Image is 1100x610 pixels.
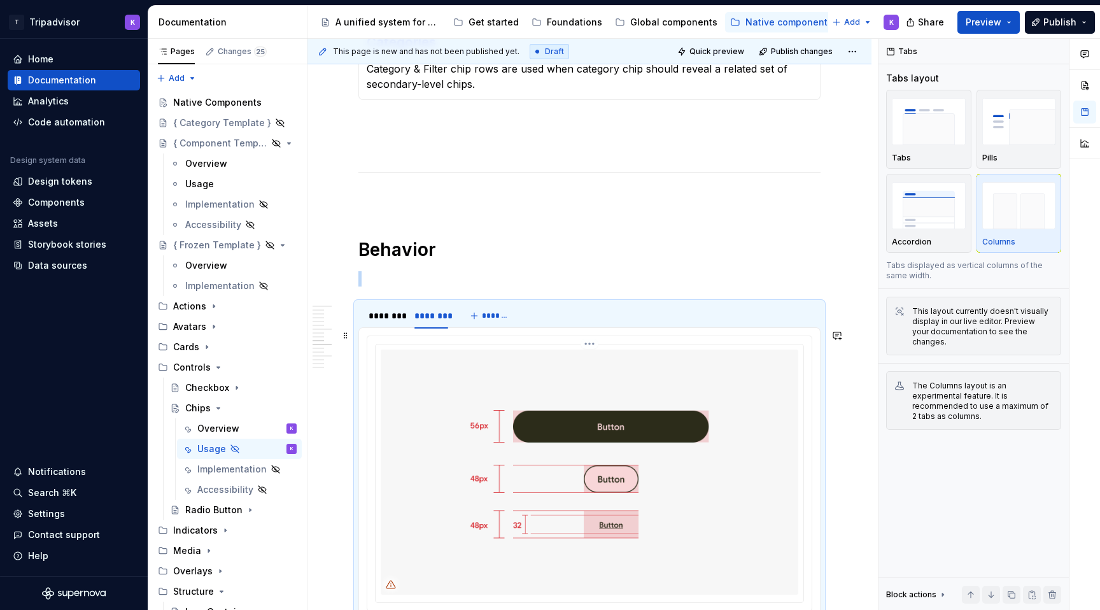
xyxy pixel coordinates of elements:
div: Usage [197,443,226,455]
div: Cards [153,337,302,357]
div: Block actions [886,586,948,604]
div: Actions [153,296,302,316]
a: Code automation [8,112,140,132]
div: Radio Button [185,504,243,516]
div: Implementation [185,280,255,292]
span: This page is new and has not been published yet. [333,46,519,57]
a: Implementation [165,194,302,215]
div: Home [28,53,53,66]
div: Page tree [315,10,826,35]
div: Cards [173,341,199,353]
a: Get started [448,12,524,32]
div: Pages [158,46,195,57]
div: Structure [173,585,214,598]
div: Storybook stories [28,238,106,251]
div: Foundations [547,16,602,29]
a: Home [8,49,140,69]
div: Structure [153,581,302,602]
button: TTripadvisorK [3,8,145,36]
div: Help [28,550,48,562]
div: Analytics [28,95,69,108]
p: Pills [982,153,998,163]
div: Accessibility [185,218,241,231]
button: placeholderTabs [886,90,971,169]
button: Share [899,11,952,34]
div: Overview [185,259,227,272]
svg: Supernova Logo [42,587,106,600]
a: UsageK [177,439,302,459]
a: Native Components [153,92,302,113]
a: { Component Template } [153,133,302,153]
span: Add [844,17,860,27]
button: placeholderPills [977,90,1062,169]
div: Assets [28,217,58,230]
div: Accessibility [197,483,253,496]
h1: Behavior [358,238,821,261]
div: Documentation [28,74,96,87]
a: A unified system for every journey. [315,12,446,32]
a: Radio Button [165,500,302,520]
button: placeholderColumns [977,174,1062,253]
img: placeholder [982,98,1056,145]
span: Preview [966,16,1001,29]
button: Help [8,546,140,566]
button: Add [828,13,876,31]
div: { Component Template } [173,137,267,150]
img: placeholder [982,182,1056,229]
a: Assets [8,213,140,234]
div: Native Components [173,96,262,109]
a: Foundations [526,12,607,32]
a: Documentation [8,70,140,90]
p: Accordion [892,237,931,247]
button: placeholderAccordion [886,174,971,253]
a: Settings [8,504,140,524]
span: Publish changes [771,46,833,57]
img: placeholder [892,98,966,145]
div: Implementation [197,463,267,476]
div: Implementation [185,198,255,211]
button: Preview [957,11,1020,34]
div: Code automation [28,116,105,129]
a: Storybook stories [8,234,140,255]
a: Overview [165,255,302,276]
div: Checkbox [185,381,229,394]
span: 25 [254,46,267,57]
button: Publish [1025,11,1095,34]
a: Data sources [8,255,140,276]
span: Draft [545,46,564,57]
div: Overview [197,422,239,435]
div: Chips [185,402,211,415]
div: Avatars [153,316,302,337]
div: Design system data [10,155,85,166]
div: The Columns layout is an experimental feature. It is recommended to use a maximum of 2 tabs as co... [912,381,1053,422]
button: Notifications [8,462,140,482]
div: Settings [28,507,65,520]
a: Components [8,192,140,213]
div: Indicators [173,524,218,537]
div: Indicators [153,520,302,541]
div: Search ⌘K [28,486,76,499]
a: Overview [165,153,302,174]
a: Implementation [165,276,302,296]
a: Accessibility [165,215,302,235]
div: Design tokens [28,175,92,188]
span: Publish [1043,16,1076,29]
div: { Category Template } [173,117,271,129]
div: K [889,17,894,27]
a: Implementation [177,459,302,479]
a: OverviewK [177,418,302,439]
img: placeholder [892,182,966,229]
div: Controls [153,357,302,378]
a: { Frozen Template } [153,235,302,255]
div: Get started [469,16,519,29]
div: Usage [185,178,214,190]
button: Publish changes [755,43,838,60]
div: Media [173,544,201,557]
a: Checkbox [165,378,302,398]
span: Share [918,16,944,29]
div: K [130,17,135,27]
div: Data sources [28,259,87,272]
div: Overview [185,157,227,170]
div: K [290,443,293,455]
